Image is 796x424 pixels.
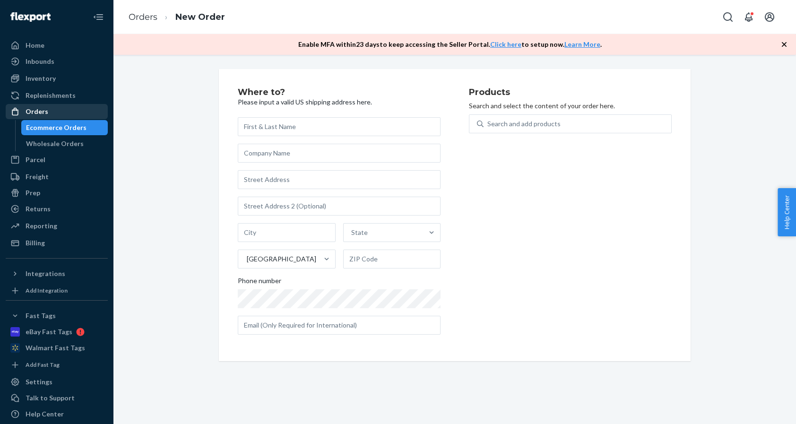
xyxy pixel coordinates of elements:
a: Orders [6,104,108,119]
input: Email (Only Required for International) [238,316,441,335]
a: Orders [129,12,157,22]
div: Search and add products [487,119,561,129]
div: Home [26,41,44,50]
a: Learn More [564,40,600,48]
p: Search and select the content of your order here. [469,101,672,111]
div: Walmart Fast Tags [26,343,85,353]
a: Ecommerce Orders [21,120,108,135]
button: Fast Tags [6,308,108,323]
div: State [351,228,368,237]
button: Close Navigation [89,8,108,26]
div: Billing [26,238,45,248]
p: Please input a valid US shipping address here. [238,97,441,107]
div: Orders [26,107,48,116]
input: City [238,223,336,242]
a: eBay Fast Tags [6,324,108,339]
a: Home [6,38,108,53]
input: ZIP Code [343,250,441,268]
a: New Order [175,12,225,22]
input: [GEOGRAPHIC_DATA] [246,254,247,264]
a: Replenishments [6,88,108,103]
a: Returns [6,201,108,216]
input: Street Address [238,170,441,189]
div: Add Fast Tag [26,361,60,369]
div: [GEOGRAPHIC_DATA] [247,254,316,264]
h2: Products [469,88,672,97]
span: Phone number [238,276,281,289]
a: Add Integration [6,285,108,296]
a: Reporting [6,218,108,234]
a: Billing [6,235,108,251]
div: Ecommerce Orders [26,123,87,132]
div: Talk to Support [26,393,75,403]
div: Parcel [26,155,45,164]
button: Open Search Box [718,8,737,26]
a: Inventory [6,71,108,86]
a: Add Fast Tag [6,359,108,371]
h2: Where to? [238,88,441,97]
a: Walmart Fast Tags [6,340,108,355]
button: Help Center [778,188,796,236]
div: Integrations [26,269,65,278]
input: Company Name [238,144,441,163]
div: Add Integration [26,286,68,294]
a: Click here [490,40,521,48]
a: Parcel [6,152,108,167]
a: Inbounds [6,54,108,69]
input: Street Address 2 (Optional) [238,197,441,216]
div: Replenishments [26,91,76,100]
div: Returns [26,204,51,214]
div: Help Center [26,409,64,419]
a: Settings [6,374,108,389]
button: Open account menu [760,8,779,26]
div: eBay Fast Tags [26,327,72,337]
button: Open notifications [739,8,758,26]
a: Freight [6,169,108,184]
div: Fast Tags [26,311,56,320]
ol: breadcrumbs [121,3,233,31]
a: Help Center [6,407,108,422]
input: First & Last Name [238,117,441,136]
button: Integrations [6,266,108,281]
img: Flexport logo [10,12,51,22]
p: Enable MFA within 23 days to keep accessing the Seller Portal. to setup now. . [298,40,602,49]
a: Wholesale Orders [21,136,108,151]
a: Talk to Support [6,390,108,406]
div: Wholesale Orders [26,139,84,148]
div: Freight [26,172,49,182]
div: Inbounds [26,57,54,66]
div: Inventory [26,74,56,83]
div: Settings [26,377,52,387]
a: Prep [6,185,108,200]
div: Reporting [26,221,57,231]
div: Prep [26,188,40,198]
